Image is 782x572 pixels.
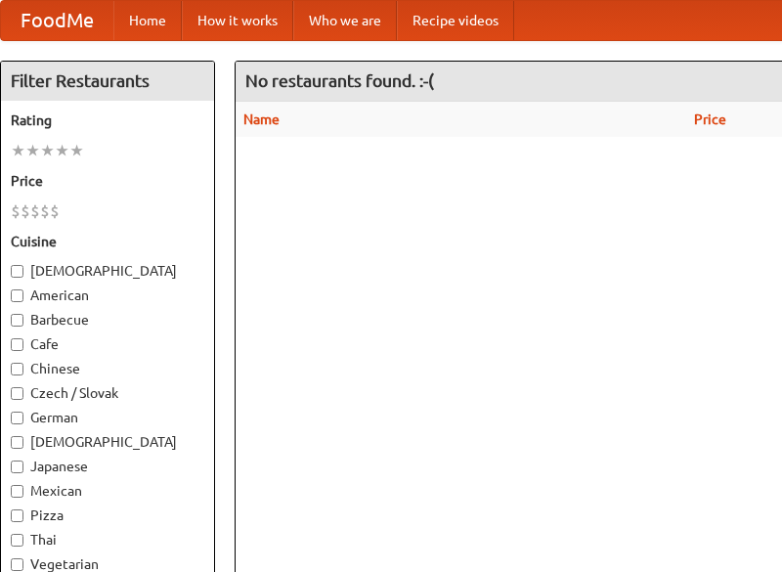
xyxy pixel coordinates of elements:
label: Thai [11,530,204,550]
label: [DEMOGRAPHIC_DATA] [11,432,204,452]
input: American [11,289,23,302]
input: Cafe [11,338,23,351]
input: Chinese [11,363,23,375]
label: Mexican [11,481,204,501]
input: Vegetarian [11,558,23,571]
li: $ [30,200,40,222]
label: German [11,408,204,427]
li: $ [40,200,50,222]
input: [DEMOGRAPHIC_DATA] [11,265,23,278]
input: [DEMOGRAPHIC_DATA] [11,436,23,449]
label: Barbecue [11,310,204,330]
li: ★ [40,140,55,161]
input: Mexican [11,485,23,498]
a: How it works [182,1,293,40]
h5: Price [11,171,204,191]
label: [DEMOGRAPHIC_DATA] [11,261,204,281]
h5: Cuisine [11,232,204,251]
input: Barbecue [11,314,23,327]
label: Chinese [11,359,204,378]
li: ★ [25,140,40,161]
a: Recipe videos [397,1,514,40]
li: $ [21,200,30,222]
label: Czech / Slovak [11,383,204,403]
h4: Filter Restaurants [1,62,214,101]
a: Name [243,111,280,127]
a: FoodMe [1,1,113,40]
input: German [11,412,23,424]
label: Pizza [11,506,204,525]
input: Japanese [11,461,23,473]
input: Thai [11,534,23,547]
ng-pluralize: No restaurants found. :-( [245,71,434,90]
li: $ [11,200,21,222]
li: $ [50,200,60,222]
input: Pizza [11,509,23,522]
li: ★ [11,140,25,161]
label: American [11,286,204,305]
li: ★ [69,140,84,161]
h5: Rating [11,110,204,130]
input: Czech / Slovak [11,387,23,400]
a: Who we are [293,1,397,40]
label: Cafe [11,334,204,354]
li: ★ [55,140,69,161]
a: Home [113,1,182,40]
label: Japanese [11,457,204,476]
a: Price [694,111,726,127]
